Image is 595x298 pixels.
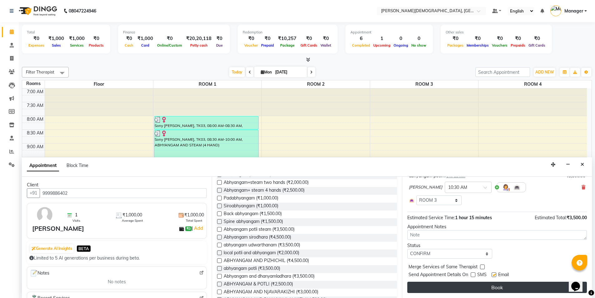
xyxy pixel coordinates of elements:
[224,242,300,250] span: abhyangam udwarthanam (₹3,500.00)
[154,130,259,170] div: Sony [PERSON_NAME], TK03, 08:30 AM-10:00 AM, ABHYANGAM AND STEAM (4 HAND)
[122,212,142,218] span: ₹1,000.00
[490,35,509,42] div: ₹0
[215,43,224,48] span: Due
[490,43,509,48] span: Vouchers
[27,35,46,42] div: ₹0
[567,215,587,220] span: ₹3,500.00
[475,67,530,77] input: Search Appointment
[30,269,49,277] span: Notes
[184,35,214,42] div: ₹20,20,118
[578,160,587,169] button: Close
[189,43,209,48] span: Petty cash
[477,271,487,279] span: SMS
[407,224,587,230] div: Appointment Notes
[350,35,372,42] div: 6
[319,35,333,42] div: ₹0
[279,43,296,48] span: Package
[224,265,280,273] span: abhyangam potli (₹3,500.00)
[564,8,583,14] span: Manager
[392,43,410,48] span: Ongoing
[299,35,319,42] div: ₹0
[224,281,293,289] span: ABHYANGAM & POTLI (₹2,500.00)
[40,188,207,198] input: Search by Name/Mobile/Email/Code
[259,70,273,74] span: Mon
[27,160,59,171] span: Appointment
[69,2,96,20] b: 08047224946
[224,226,295,234] span: Abhyangam potli steam (₹3,500.00)
[123,43,135,48] span: Cash
[260,43,275,48] span: Prepaid
[224,179,309,187] span: Abhyangam+steam two hands (₹2,000.00)
[465,35,490,42] div: ₹0
[50,43,62,48] span: Sales
[502,184,509,191] img: Hairdresser.png
[224,234,291,242] span: Abhyangam sirodhara (₹4,500.00)
[498,271,509,279] span: Email
[243,43,260,48] span: Voucher
[186,218,202,223] span: Total Spent
[407,282,587,293] button: Book
[534,68,555,77] button: ADD NEW
[446,43,465,48] span: Packages
[224,250,299,257] span: local potli and abhyangam (₹2,000.00)
[527,35,547,42] div: ₹0
[68,43,85,48] span: Services
[26,130,45,136] div: 8:30 AM
[224,195,278,203] span: Padabhyangam (₹1,000.00)
[372,43,392,48] span: Upcoming
[409,264,478,271] span: Merge Services of Same Therapist
[446,30,547,35] div: Other sales
[370,80,478,88] span: ROOM 3
[409,198,414,203] img: Interior.png
[455,215,492,220] span: 1 hour 15 minutes
[509,35,527,42] div: ₹0
[26,144,45,150] div: 9:00 AM
[224,218,283,226] span: Spine abhyangam (₹1,500.00)
[350,30,428,35] div: Appointment
[16,2,59,20] img: logo
[224,210,282,218] span: Back abhyangam (₹1,500.00)
[156,43,184,48] span: Online/Custom
[319,43,333,48] span: Wallet
[410,43,428,48] span: No show
[527,43,547,48] span: Gift Cards
[550,5,561,16] img: Manager
[75,212,77,218] span: 1
[26,116,45,123] div: 8:00 AM
[229,67,245,77] span: Today
[123,30,225,35] div: Finance
[87,43,105,48] span: Products
[275,35,299,42] div: ₹10,257
[77,245,91,251] span: BETA
[409,271,468,279] span: Send Appointment Details On
[509,43,527,48] span: Prepaids
[27,182,207,188] div: Client
[410,35,428,42] div: 0
[193,225,204,232] a: Add
[67,35,87,42] div: ₹1,000
[407,215,455,220] span: Estimated Service Time:
[465,43,490,48] span: Memberships
[513,184,521,191] img: Interior.png
[535,215,567,220] span: Estimated Total:
[30,244,74,253] button: Generate AI Insights
[224,257,309,265] span: ABHYANGAM AND PIZHICHIL (₹4,500.00)
[409,184,442,190] span: [PERSON_NAME]
[27,30,105,35] div: Total
[27,188,40,198] button: +91
[350,43,372,48] span: Completed
[108,279,126,285] span: No notes
[156,35,184,42] div: ₹0
[72,218,80,223] span: Visits
[224,289,318,296] span: ABHYANGAM AND NJAVARAKIZHI (₹3,000.00)
[192,225,204,232] span: |
[243,35,260,42] div: ₹0
[135,35,156,42] div: ₹1,000
[122,218,143,223] span: Average Spent
[224,203,278,210] span: Siroabhyangam (₹1,000.00)
[407,242,493,249] div: Status
[224,273,315,281] span: Abhyangam and dhanyamladhara (₹3,500.00)
[185,226,192,231] span: ₹0
[46,35,67,42] div: ₹1,000
[262,80,370,88] span: ROOM 2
